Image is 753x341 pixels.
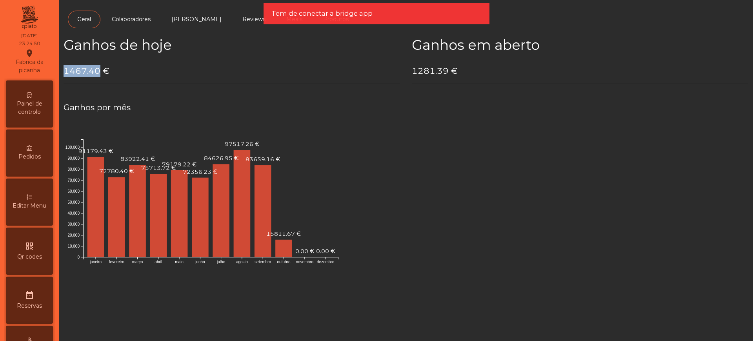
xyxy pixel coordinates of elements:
[102,11,160,28] a: Colaboradores
[18,153,41,161] span: Pedidos
[316,248,335,255] text: 0.00 €
[155,260,162,264] text: abril
[17,302,42,310] span: Reservas
[19,40,40,47] div: 23:24:50
[67,189,80,193] text: 60,000
[162,11,231,28] a: [PERSON_NAME]
[67,200,80,204] text: 50,000
[233,11,275,28] a: Reviews
[204,155,238,162] text: 84626.95 €
[67,167,80,171] text: 80,000
[67,244,80,248] text: 10,000
[21,32,38,39] div: [DATE]
[132,260,143,264] text: março
[195,260,205,264] text: junho
[25,290,34,300] i: date_range
[25,49,34,58] i: location_on
[162,160,196,168] text: 79179.22 €
[89,260,102,264] text: janeiro
[67,156,80,160] text: 90,000
[8,100,51,116] span: Painel de controlo
[67,222,80,226] text: 30,000
[236,260,248,264] text: agosto
[6,49,53,75] div: Fabrica da picanha
[13,202,46,210] span: Editar Menu
[412,65,748,77] h4: 1281.39 €
[296,260,314,264] text: novembro
[225,140,259,148] text: 97517.26 €
[67,233,80,237] text: 20,000
[64,102,748,113] h4: Ganhos por mês
[412,37,748,53] h2: Ganhos em aberto
[141,164,176,171] text: 75713.72 €
[65,145,80,150] text: 100,000
[99,168,134,175] text: 72780.40 €
[317,260,335,264] text: dezembro
[246,156,280,163] text: 83659.16 €
[183,168,217,175] text: 72356.23 €
[120,155,155,162] text: 83922.41 €
[295,248,314,255] text: 0.00 €
[20,4,39,31] img: qpiato
[266,230,301,237] text: 15811.67 €
[17,253,42,261] span: Qr codes
[25,241,34,251] i: qr_code
[271,9,373,18] span: Tem de conectar a bridge app
[255,260,271,264] text: setembro
[64,65,400,77] h4: 1467.40 €
[277,260,291,264] text: outubro
[216,260,226,264] text: julho
[67,178,80,182] text: 70,000
[175,260,184,264] text: maio
[64,37,400,53] h2: Ganhos de hoje
[109,260,124,264] text: fevereiro
[67,211,80,215] text: 40,000
[77,255,80,259] text: 0
[78,148,113,155] text: 91179.43 €
[68,11,100,28] a: Geral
